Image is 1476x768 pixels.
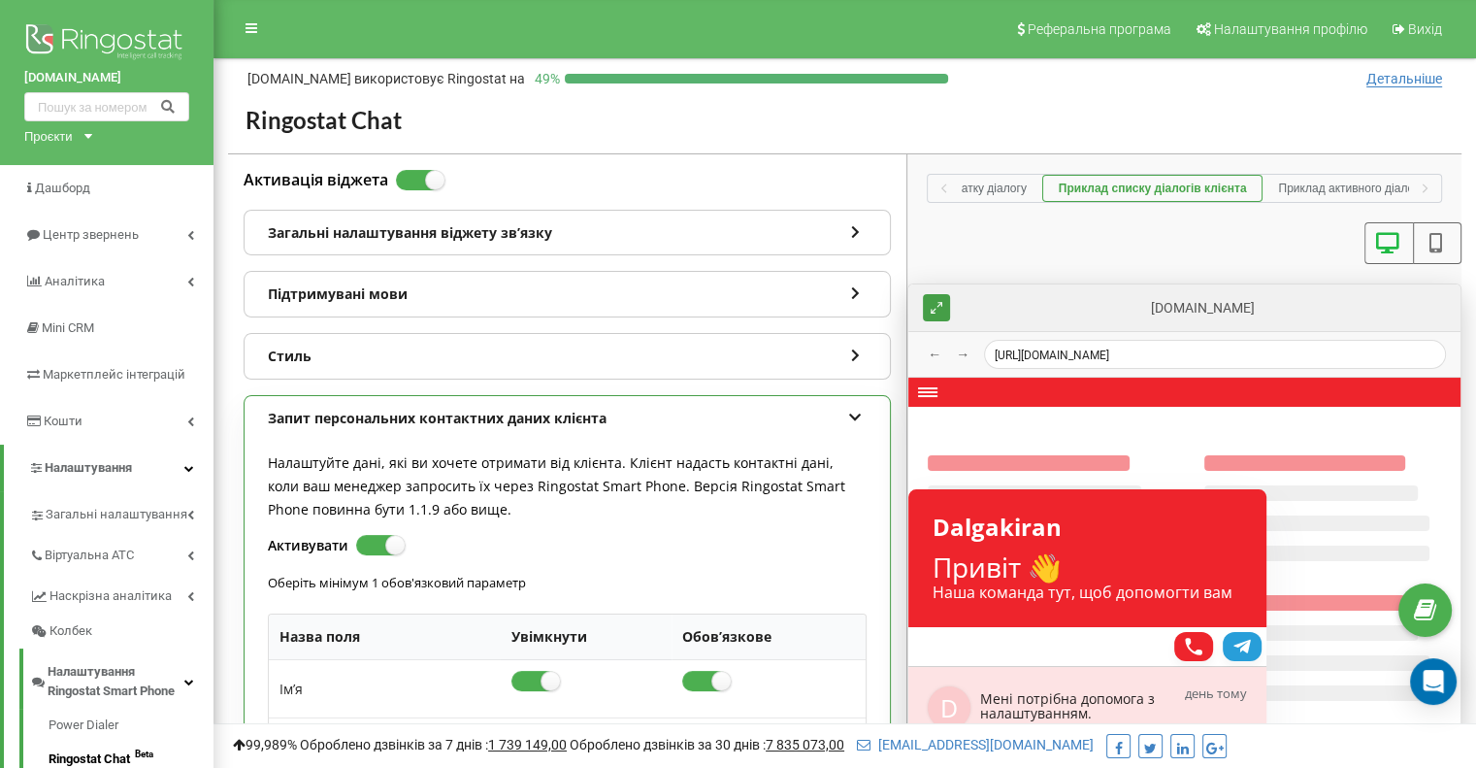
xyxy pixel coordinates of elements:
u: 7 835 073,00 [766,737,844,752]
a: Power Dialer [49,716,213,740]
div: день тому [1185,686,1247,700]
button: Приклад активного діалогу [1263,175,1439,202]
div: [URL][DOMAIN_NAME] [984,340,1446,369]
span: Mini CRM [42,320,94,335]
span: Дашборд [35,181,90,195]
button: → [951,343,974,366]
div: Проєкти [24,126,73,146]
div: D [928,686,970,729]
button: Приклад списку діалогів клієнта [1042,175,1263,202]
label: Активувати [268,535,348,556]
div: Мені потрібна допомога з налаштуванням. [970,691,1177,721]
span: Наскрізна аналітика [49,586,172,606]
p: [DOMAIN_NAME] [247,69,525,88]
a: [EMAIL_ADDRESS][DOMAIN_NAME] [857,737,1094,752]
span: Кошти [44,414,82,428]
span: Налаштування профілю [1214,21,1367,37]
span: Налаштування Ringostat Smart Phone [48,662,184,701]
u: 1 739 149,00 [488,737,567,752]
label: Активація віджета [244,170,388,191]
p: Наша команда тут, щоб допомогти вам [933,584,1241,602]
div: Open Intercom Messenger [1410,658,1457,705]
a: Налаштування Ringostat Smart Phone [29,649,213,709]
span: Аналiтика [45,274,105,288]
span: Колбек [49,621,92,641]
p: Dalgakiran [933,514,1241,551]
span: Маркетплейс інтеграцій [43,367,185,382]
span: Реферальна програма [1028,21,1171,37]
span: Оброблено дзвінків за 30 днів : [570,737,844,752]
a: Наскрізна аналітика [29,573,213,614]
img: Ringostat logo [24,19,189,68]
span: Оброблено дзвінків за 7 днів : [300,737,567,752]
a: [DOMAIN_NAME] [24,68,189,87]
span: Загальні налаштування [46,505,187,524]
p: 49 % [525,69,565,88]
a: Віртуальна АТС [29,532,213,573]
p: Налаштуйте дані, які ви хочете отримати від клієнта. Клієнт надасть контактні дані, коли ваш мене... [268,451,867,521]
div: Стиль [245,334,890,379]
span: Детальніше [1366,71,1442,87]
h2: Ringostat Chat [246,106,1444,136]
p: Привіт 👋 [933,551,1241,584]
span: Вихід [1408,21,1442,37]
th: Назва поля [269,615,501,660]
span: Віртуальна АТС [45,546,134,565]
span: 99,989% [233,737,297,752]
span: Центр звернень [43,227,139,242]
a: Налаштування [4,445,213,491]
a: Загальні налаштування [29,491,213,532]
div: [DOMAIN_NAME] [960,298,1446,317]
div: Запит персональних контактних даних клієнта [245,396,890,441]
th: Увімкнути [501,615,672,660]
span: використовує Ringostat на [354,71,525,86]
th: Обовʼязкове [672,615,866,660]
div: Підтримувані мови [245,272,890,317]
button: ← [923,343,946,366]
span: Налаштування [45,460,132,475]
input: Пошук за номером [24,92,189,121]
td: Імʼя [269,660,501,717]
div: Загальні налаштування віджету звʼязку [245,211,890,255]
p: Оберіть мінімум 1 обов'язковий параметр [268,556,867,601]
a: Колбек [29,614,213,649]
